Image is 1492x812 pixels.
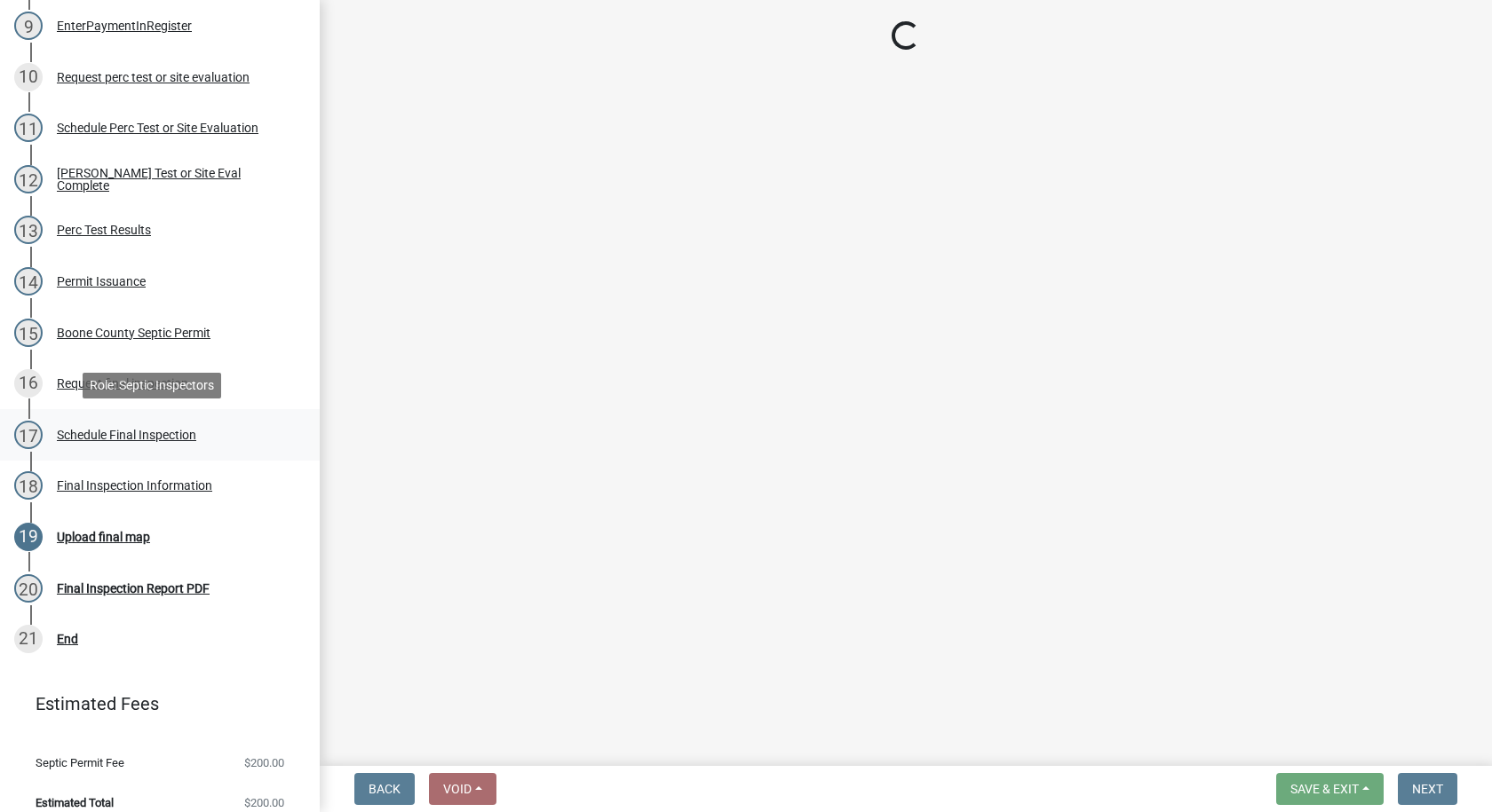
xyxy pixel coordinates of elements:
div: EnterPaymentInRegister [57,20,192,32]
div: 17 [14,421,43,449]
div: Final Inspection Report PDF [57,582,210,595]
span: Next [1412,782,1443,796]
span: $200.00 [244,757,284,769]
div: 12 [14,165,43,193]
span: $200.00 [244,797,284,808]
div: 18 [14,471,43,500]
div: End [57,633,78,645]
div: 20 [14,574,43,603]
button: Back [354,773,415,805]
div: 15 [14,319,43,347]
div: Boone County Septic Permit [57,327,210,339]
div: Permit Issuance [57,275,146,288]
a: Estimated Fees [14,686,291,721]
span: Septic Permit Fee [36,757,124,769]
div: 11 [14,114,43,142]
div: Final Inspection Information [57,479,212,492]
button: Void [429,773,496,805]
div: 10 [14,63,43,91]
div: 16 [14,369,43,398]
span: Back [369,782,401,796]
span: Void [443,782,472,796]
div: Perc Test Results [57,224,151,236]
button: Next [1398,773,1457,805]
button: Save & Exit [1276,773,1384,805]
div: [PERSON_NAME] Test or Site Eval Complete [57,167,291,192]
div: 13 [14,216,43,244]
div: Request perc test or site evaluation [57,71,250,83]
div: 14 [14,267,43,296]
div: 9 [14,12,43,40]
div: Upload final map [57,531,150,543]
span: Save & Exit [1290,782,1359,796]
div: Schedule Final Inspection [57,429,196,441]
div: Request final inspection [57,377,188,390]
div: Schedule Perc Test or Site Evaluation [57,122,258,134]
span: Estimated Total [36,797,114,808]
div: 21 [14,625,43,653]
div: 19 [14,523,43,551]
div: Role: Septic Inspectors [83,373,221,398]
